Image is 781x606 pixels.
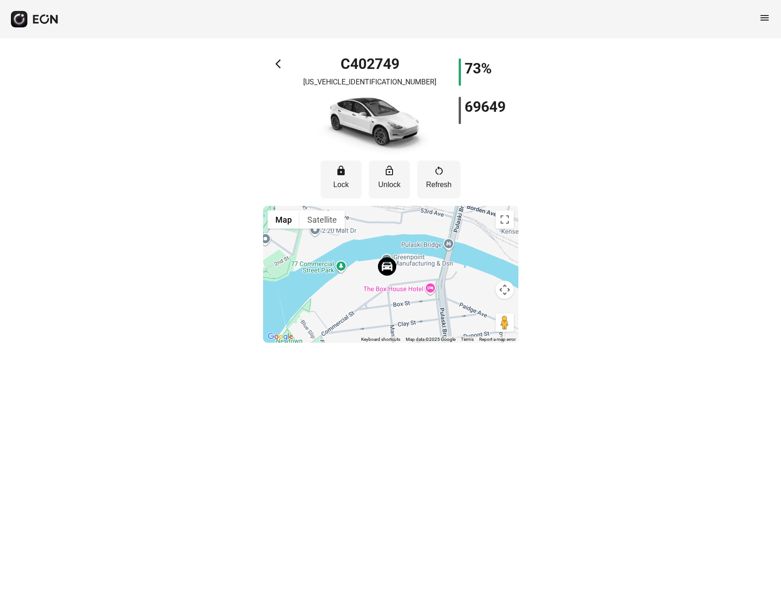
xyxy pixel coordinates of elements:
a: Open this area in Google Maps (opens a new window) [265,331,295,343]
span: menu [759,12,770,23]
button: Show satellite imagery [300,210,345,229]
h1: 73% [465,63,492,74]
button: Toggle fullscreen view [496,210,514,229]
span: lock_open [384,165,395,176]
button: Unlock [369,161,410,199]
button: Drag Pegman onto the map to open Street View [496,313,514,332]
button: Keyboard shortcuts [361,336,400,343]
a: Terms (opens in new tab) [461,337,474,342]
a: Report a map error [479,337,516,342]
span: arrow_back_ios [275,58,286,69]
h1: 69649 [465,101,506,112]
span: lock [336,165,347,176]
img: Google [265,331,295,343]
img: car [306,91,434,155]
p: Refresh [422,179,456,190]
button: Show street map [268,210,300,229]
p: [US_VEHICLE_IDENTIFICATION_NUMBER] [303,77,436,88]
button: Lock [321,161,362,199]
span: Map data ©2025 Google [406,337,455,342]
p: Unlock [373,179,405,190]
button: Map camera controls [496,281,514,299]
button: Refresh [417,161,460,199]
p: Lock [325,179,357,190]
h1: C402749 [341,58,399,69]
span: restart_alt [434,165,445,176]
